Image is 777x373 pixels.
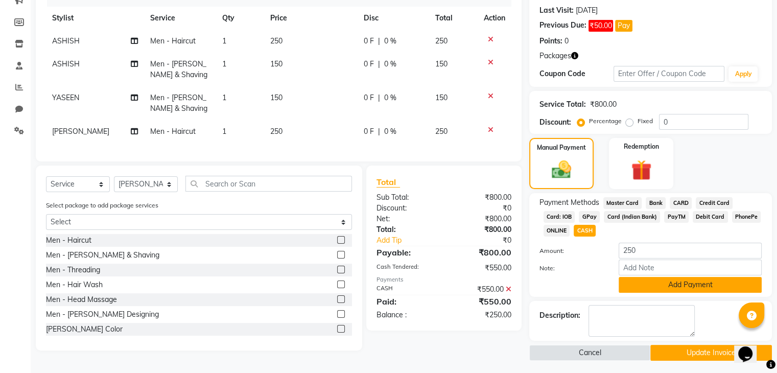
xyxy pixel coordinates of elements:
[264,7,358,30] th: Price
[539,51,571,61] span: Packages
[444,214,519,224] div: ₹800.00
[46,250,159,261] div: Men - [PERSON_NAME] & Shaving
[588,20,613,32] span: ₹50.00
[270,93,282,102] span: 150
[444,203,519,214] div: ₹0
[539,5,574,16] div: Last Visit:
[364,36,374,46] span: 0 F
[378,126,380,137] span: |
[216,7,264,30] th: Qty
[638,116,653,126] label: Fixed
[222,36,226,45] span: 1
[664,211,689,223] span: PayTM
[539,99,586,110] div: Service Total:
[444,310,519,320] div: ₹250.00
[539,68,614,79] div: Coupon Code
[539,197,599,208] span: Payment Methods
[435,93,448,102] span: 150
[693,211,728,223] span: Debit Card
[444,263,519,273] div: ₹550.00
[52,36,80,45] span: ASHISH
[650,345,772,361] button: Update Invoice
[46,235,91,246] div: Men - Haircut
[670,197,692,209] span: CARD
[378,59,380,69] span: |
[537,143,586,152] label: Manual Payment
[539,310,580,321] div: Description:
[478,7,511,30] th: Action
[529,345,651,361] button: Cancel
[603,197,642,209] span: Master Card
[52,127,109,136] span: [PERSON_NAME]
[46,279,103,290] div: Men - Hair Wash
[369,246,444,259] div: Payable:
[369,203,444,214] div: Discount:
[369,295,444,308] div: Paid:
[625,157,658,183] img: _gift.svg
[52,59,80,68] span: ASHISH
[150,127,196,136] span: Men - Haircut
[384,126,396,137] span: 0 %
[589,116,622,126] label: Percentage
[46,309,159,320] div: Men - [PERSON_NAME] Designing
[46,265,100,275] div: Men - Threading
[376,177,400,188] span: Total
[364,92,374,103] span: 0 F
[435,36,448,45] span: 250
[532,264,611,273] label: Note:
[435,127,448,136] span: 250
[222,59,226,68] span: 1
[150,93,207,113] span: Men - [PERSON_NAME] & Shaving
[270,36,282,45] span: 250
[456,235,519,246] div: ₹0
[539,36,562,46] div: Points:
[435,59,448,68] span: 150
[150,59,207,79] span: Men - [PERSON_NAME] & Shaving
[46,324,123,335] div: [PERSON_NAME] Color
[384,92,396,103] span: 0 %
[358,7,429,30] th: Disc
[544,211,575,223] span: Card: IOB
[378,92,380,103] span: |
[46,7,144,30] th: Stylist
[369,310,444,320] div: Balance :
[604,211,660,223] span: Card (Indian Bank)
[619,277,762,293] button: Add Payment
[444,224,519,235] div: ₹800.00
[590,99,617,110] div: ₹800.00
[270,127,282,136] span: 250
[185,176,352,192] input: Search or Scan
[619,260,762,275] input: Add Note
[696,197,733,209] span: Credit Card
[444,284,519,295] div: ₹550.00
[364,59,374,69] span: 0 F
[222,127,226,136] span: 1
[46,201,158,210] label: Select package to add package services
[144,7,216,30] th: Service
[444,295,519,308] div: ₹550.00
[369,192,444,203] div: Sub Total:
[532,246,611,255] label: Amount:
[384,36,396,46] span: 0 %
[579,211,600,223] span: GPay
[614,66,725,82] input: Enter Offer / Coupon Code
[222,93,226,102] span: 1
[564,36,569,46] div: 0
[732,211,761,223] span: PhonePe
[364,126,374,137] span: 0 F
[46,294,117,305] div: Men - Head Massage
[619,243,762,259] input: Amount
[728,66,758,82] button: Apply
[52,93,79,102] span: YASEEN
[429,7,478,30] th: Total
[574,225,596,237] span: CASH
[378,36,380,46] span: |
[544,225,570,237] span: ONLINE
[384,59,396,69] span: 0 %
[150,36,196,45] span: Men - Haircut
[369,224,444,235] div: Total:
[646,197,666,209] span: Bank
[546,158,577,181] img: _cash.svg
[576,5,598,16] div: [DATE]
[539,117,571,128] div: Discount:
